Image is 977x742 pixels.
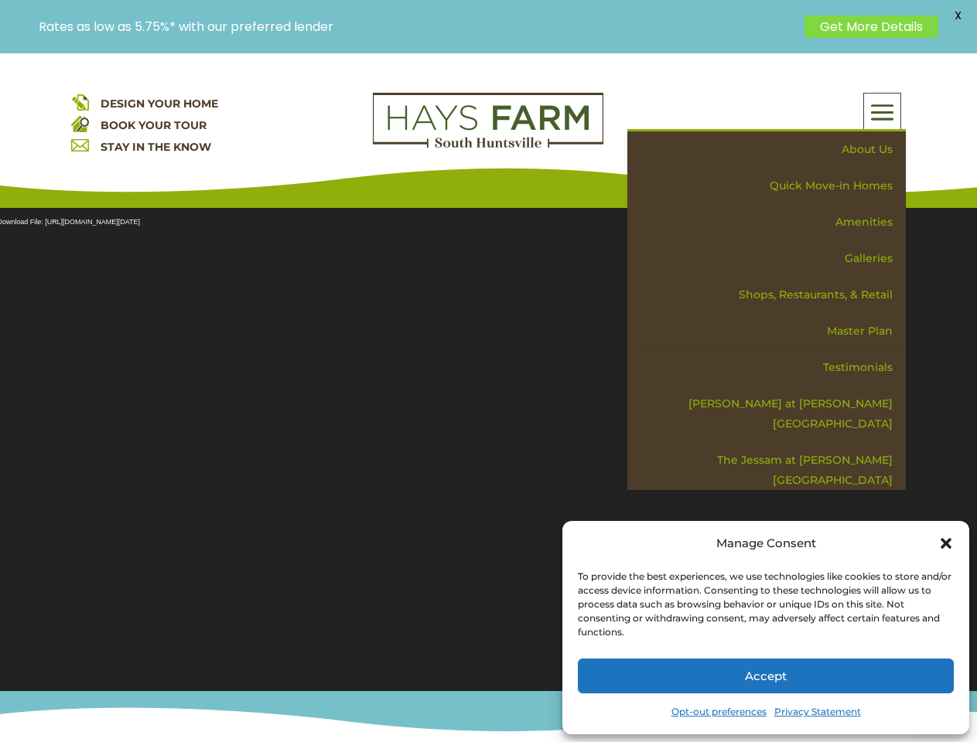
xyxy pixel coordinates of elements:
[638,131,906,168] a: About Us
[946,4,969,27] span: X
[101,140,211,154] a: STAY IN THE KNOW
[638,313,906,349] a: Master Plan
[101,97,218,111] a: DESIGN YOUR HOME
[716,533,816,554] div: Manage Consent
[671,701,767,723] a: Opt-out preferences
[638,442,906,499] a: The Jessam at [PERSON_NAME][GEOGRAPHIC_DATA]
[804,15,938,38] a: Get More Details
[39,19,797,34] p: Rates as low as 5.75%* with our preferred lender
[774,701,861,723] a: Privacy Statement
[578,570,952,639] div: To provide the best experiences, we use technologies like cookies to store and/or access device i...
[638,349,906,386] a: Testimonials
[938,536,954,551] div: Close dialog
[373,93,603,148] img: Logo
[71,114,89,132] img: book your home tour
[638,204,906,240] a: Amenities
[71,93,89,111] img: design your home
[578,659,954,693] button: Accept
[638,168,906,204] a: Quick Move-in Homes
[638,240,906,277] a: Galleries
[638,277,906,313] a: Shops, Restaurants, & Retail
[638,386,906,442] a: [PERSON_NAME] at [PERSON_NAME][GEOGRAPHIC_DATA]
[101,118,207,132] a: BOOK YOUR TOUR
[373,138,603,151] a: hays farm homes huntsville development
